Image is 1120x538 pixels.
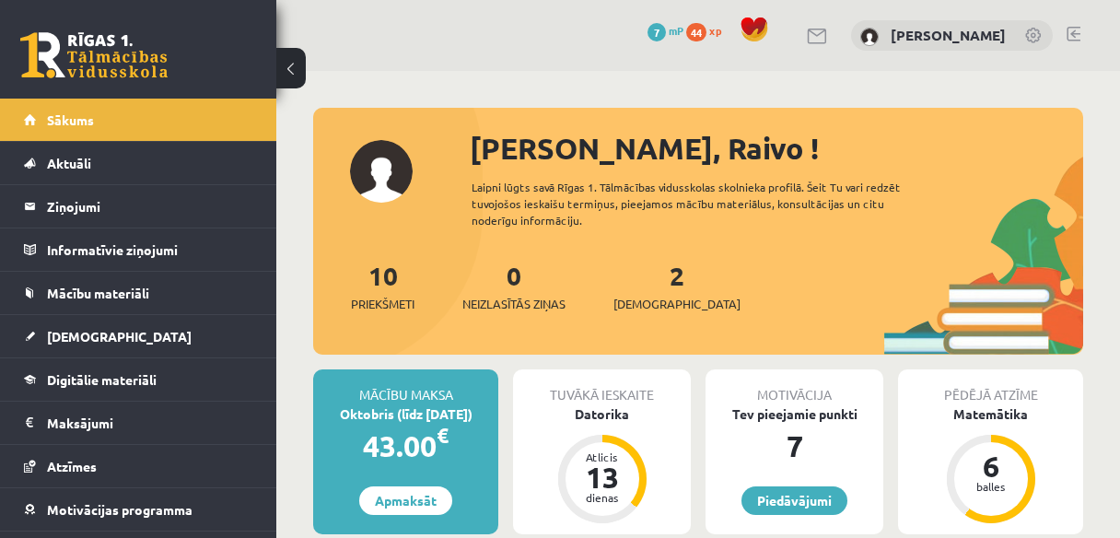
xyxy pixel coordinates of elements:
[706,369,883,404] div: Motivācija
[47,501,192,518] span: Motivācijas programma
[351,295,414,313] span: Priekšmeti
[898,404,1083,526] a: Matemātika 6 balles
[575,451,630,462] div: Atlicis
[891,26,1006,44] a: [PERSON_NAME]
[860,28,879,46] img: Raivo Jurciks
[47,111,94,128] span: Sākums
[24,488,253,531] a: Motivācijas programma
[898,404,1083,424] div: Matemātika
[963,451,1019,481] div: 6
[47,402,253,444] legend: Maksājumi
[351,259,414,313] a: 10Priekšmeti
[575,492,630,503] div: dienas
[686,23,706,41] span: 44
[20,32,168,78] a: Rīgas 1. Tālmācības vidusskola
[513,404,691,424] div: Datorika
[613,295,741,313] span: [DEMOGRAPHIC_DATA]
[669,23,683,38] span: mP
[47,285,149,301] span: Mācību materiāli
[741,486,847,515] a: Piedāvājumi
[706,424,883,468] div: 7
[963,481,1019,492] div: balles
[462,295,566,313] span: Neizlasītās ziņas
[313,424,498,468] div: 43.00
[470,126,1083,170] div: [PERSON_NAME], Raivo !
[686,23,730,38] a: 44 xp
[47,155,91,171] span: Aktuāli
[898,369,1083,404] div: Pēdējā atzīme
[513,369,691,404] div: Tuvākā ieskaite
[24,99,253,141] a: Sākums
[24,402,253,444] a: Maksājumi
[709,23,721,38] span: xp
[24,315,253,357] a: [DEMOGRAPHIC_DATA]
[47,185,253,228] legend: Ziņojumi
[24,272,253,314] a: Mācību materiāli
[47,458,97,474] span: Atzīmes
[24,228,253,271] a: Informatīvie ziņojumi
[706,404,883,424] div: Tev pieejamie punkti
[647,23,666,41] span: 7
[24,142,253,184] a: Aktuāli
[313,404,498,424] div: Oktobris (līdz [DATE])
[462,259,566,313] a: 0Neizlasītās ziņas
[24,185,253,228] a: Ziņojumi
[613,259,741,313] a: 2[DEMOGRAPHIC_DATA]
[647,23,683,38] a: 7 mP
[437,422,449,449] span: €
[472,179,934,228] div: Laipni lūgts savā Rīgas 1. Tālmācības vidusskolas skolnieka profilā. Šeit Tu vari redzēt tuvojošo...
[24,358,253,401] a: Digitālie materiāli
[575,462,630,492] div: 13
[47,228,253,271] legend: Informatīvie ziņojumi
[359,486,452,515] a: Apmaksāt
[313,369,498,404] div: Mācību maksa
[47,371,157,388] span: Digitālie materiāli
[24,445,253,487] a: Atzīmes
[513,404,691,526] a: Datorika Atlicis 13 dienas
[47,328,192,345] span: [DEMOGRAPHIC_DATA]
